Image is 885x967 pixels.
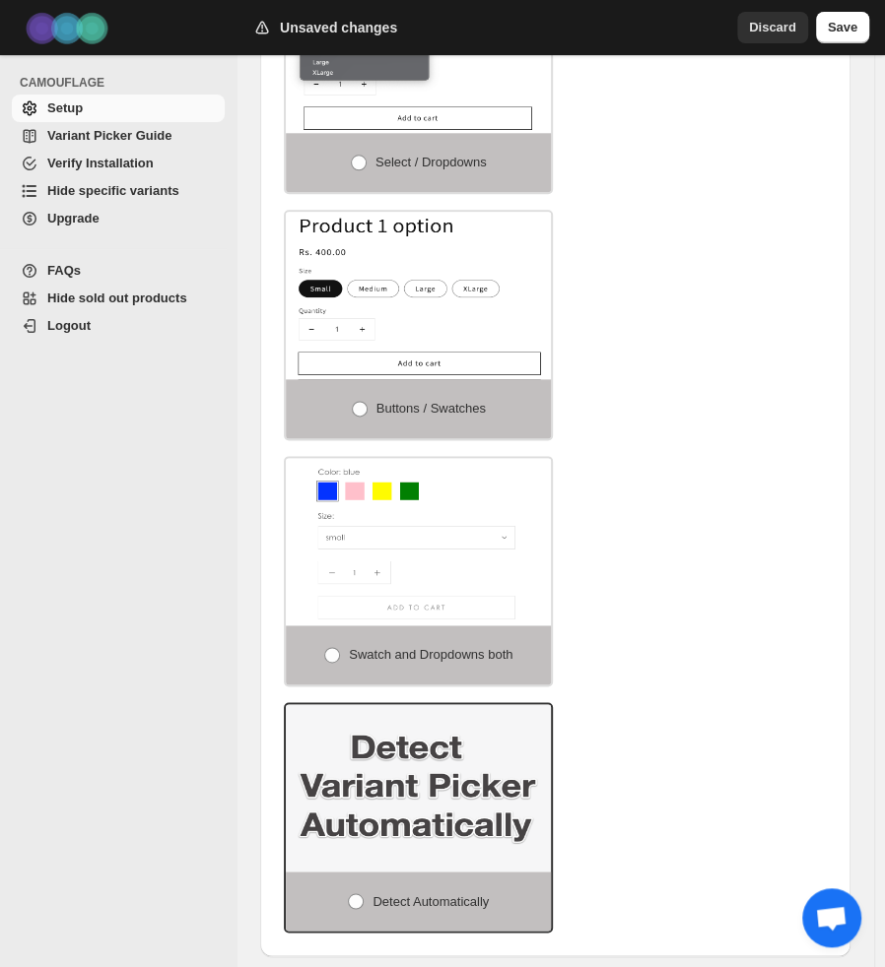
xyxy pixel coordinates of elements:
img: Swatch and Dropdowns both [286,458,551,625]
div: Open chat [802,888,861,947]
span: Hide sold out products [47,290,187,305]
span: Logout [47,318,91,333]
span: Buttons / Swatches [376,401,486,416]
a: Logout [12,312,225,340]
span: Swatch and Dropdowns both [349,647,512,662]
span: CAMOUFLAGE [20,75,227,91]
a: Variant Picker Guide [12,122,225,150]
span: Verify Installation [47,156,154,170]
a: Upgrade [12,205,225,232]
span: Save [828,18,857,37]
button: Save [816,12,869,43]
span: Discard [749,18,796,37]
h2: Unsaved changes [280,18,397,37]
a: Hide sold out products [12,285,225,312]
span: Hide specific variants [47,183,179,198]
img: Detect Automatically [286,704,551,871]
span: Variant Picker Guide [47,128,171,143]
a: Setup [12,95,225,122]
span: Detect Automatically [373,893,489,908]
a: FAQs [12,257,225,285]
span: Setup [47,100,83,115]
button: Discard [737,12,808,43]
a: Verify Installation [12,150,225,177]
span: Upgrade [47,211,100,226]
span: FAQs [47,263,81,278]
img: Buttons / Swatches [286,212,551,379]
a: Hide specific variants [12,177,225,205]
span: Select / Dropdowns [375,155,487,169]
